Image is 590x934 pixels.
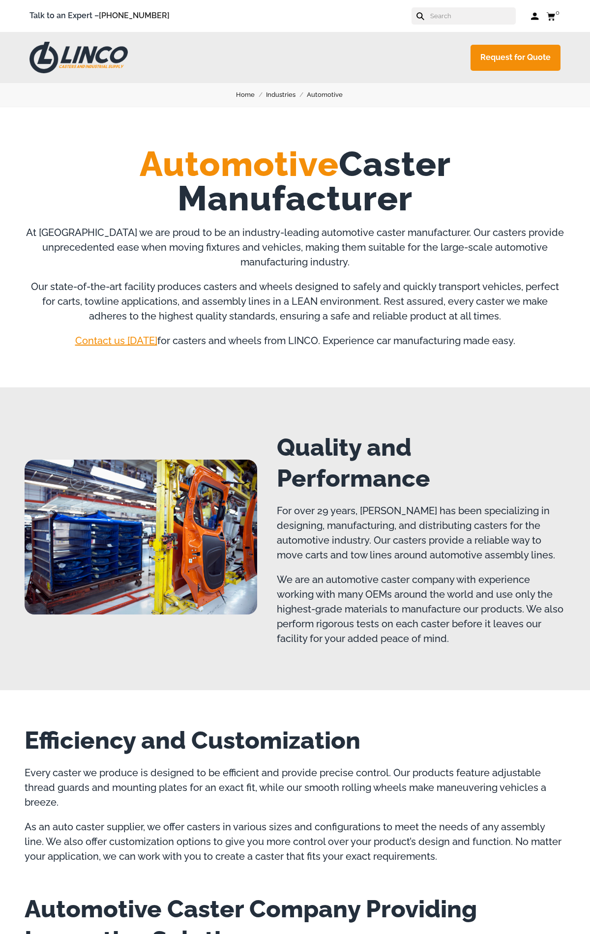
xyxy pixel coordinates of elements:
[277,572,565,646] p: We are an automotive caster company with experience working with many OEMs around the world and u...
[29,42,128,73] img: LINCO CASTERS & INDUSTRIAL SUPPLY
[29,9,170,23] span: Talk to an Expert –
[99,11,170,20] a: [PHONE_NUMBER]
[266,89,307,100] a: Industries
[25,765,565,810] p: Every caster we produce is designed to be efficient and provide precise control. Our products fea...
[25,819,565,864] p: As an auto caster supplier, we offer casters in various sizes and configurations to meet the need...
[531,11,539,21] a: Log in
[471,45,560,71] a: Request for Quote
[75,335,157,347] a: Contact us [DATE]
[277,503,565,562] p: For over 29 years, [PERSON_NAME] has been specializing in designing, manufacturing, and distribut...
[25,269,565,323] p: Our state-of-the-art facility produces casters and wheels designed to safely and quickly transpor...
[25,323,565,348] p: for casters and wheels from LINCO. Experience car manufacturing made easy.
[140,144,339,184] span: Automotive
[236,89,266,100] a: Home
[277,432,565,494] h2: Quality and Performance
[546,10,560,22] a: 0
[307,89,354,100] a: Automotive
[25,146,565,215] h1: Caster Manufacturer
[556,9,560,16] span: 0
[25,725,565,756] h2: Efficiency and Customization
[429,7,516,25] input: Search
[25,460,257,614] img: the interior of an automobile factory
[25,225,565,269] p: At [GEOGRAPHIC_DATA] we are proud to be an industry-leading automotive caster manufacturer. Our c...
